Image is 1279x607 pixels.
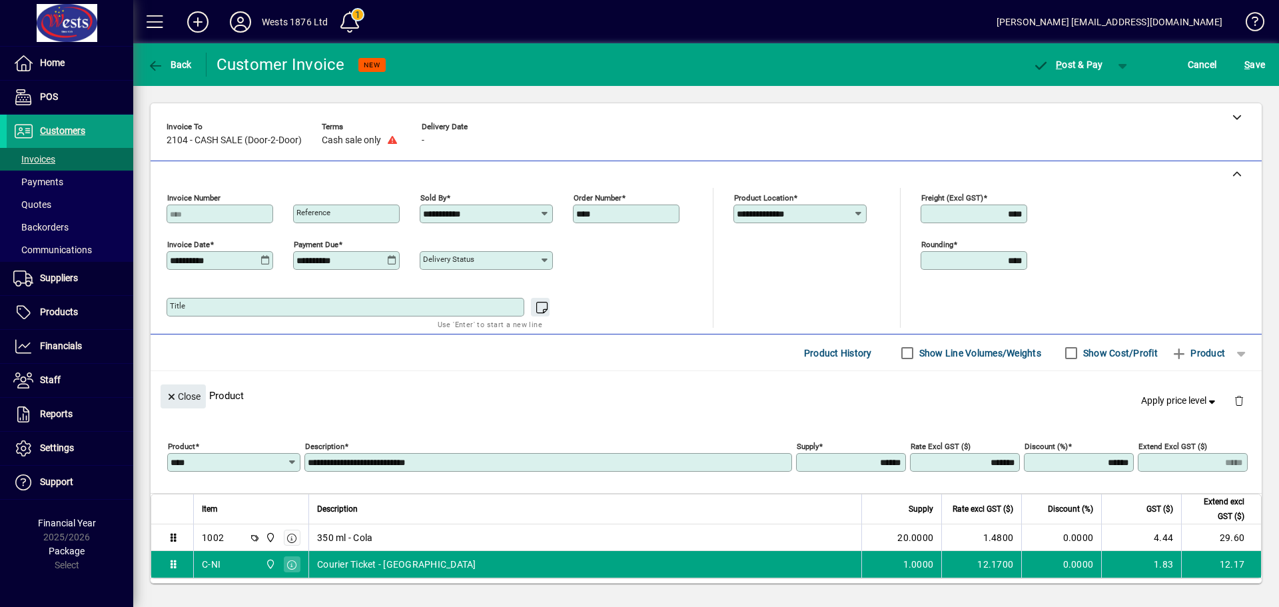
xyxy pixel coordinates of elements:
span: Courier Ticket - [GEOGRAPHIC_DATA] [317,558,476,571]
label: Show Cost/Profit [1080,346,1158,360]
a: Suppliers [7,262,133,295]
app-page-header-button: Back [133,53,207,77]
a: Invoices [7,148,133,171]
td: 0.0000 [1021,551,1101,578]
div: Product [151,371,1262,420]
span: Package [49,546,85,556]
span: 1.0000 [903,558,934,571]
span: Discount (%) [1048,502,1093,516]
span: ost & Pay [1033,59,1103,70]
span: Description [317,502,358,516]
span: Products [40,306,78,317]
span: Suppliers [40,273,78,283]
mat-label: Discount (%) [1025,442,1068,451]
mat-label: Rate excl GST ($) [911,442,971,451]
button: Product History [799,341,877,365]
a: Support [7,466,133,499]
span: Financial Year [38,518,96,528]
td: 12.17 [1181,551,1261,578]
div: [PERSON_NAME] [EMAIL_ADDRESS][DOMAIN_NAME] [997,11,1222,33]
span: GST ($) [1146,502,1173,516]
span: Support [40,476,73,487]
a: Reports [7,398,133,431]
button: Back [144,53,195,77]
div: C-NI [202,558,220,571]
button: Delete [1223,384,1255,416]
span: Invoices [13,154,55,165]
button: Apply price level [1136,389,1224,413]
mat-label: Title [170,301,185,310]
span: Item [202,502,218,516]
button: Cancel [1184,53,1220,77]
a: POS [7,81,133,114]
mat-label: Description [305,442,344,451]
span: Customers [40,125,85,136]
span: S [1244,59,1250,70]
a: Backorders [7,216,133,239]
span: Staff [40,374,61,385]
mat-label: Freight (excl GST) [921,193,983,203]
mat-label: Delivery status [423,255,474,264]
span: Reports [40,408,73,419]
mat-label: Sold by [420,193,446,203]
td: 1.83 [1101,551,1181,578]
span: Settings [40,442,74,453]
div: 12.1700 [950,558,1013,571]
span: P [1056,59,1062,70]
span: Backorders [13,222,69,233]
label: Show Line Volumes/Weights [917,346,1041,360]
span: Supply [909,502,933,516]
app-page-header-button: Delete [1223,394,1255,406]
div: 1002 [202,531,224,544]
span: Extend excl GST ($) [1190,494,1244,524]
mat-label: Product location [734,193,793,203]
a: Financials [7,330,133,363]
a: Products [7,296,133,329]
span: Wests Cordials [262,557,277,572]
td: 0.0000 [1021,524,1101,551]
button: Add [177,10,219,34]
td: 29.60 [1181,524,1261,551]
span: Apply price level [1141,394,1218,408]
mat-label: Invoice number [167,193,220,203]
a: Communications [7,239,133,261]
span: ave [1244,54,1265,75]
div: Wests 1876 Ltd [262,11,328,33]
span: - [422,135,424,146]
span: Product History [804,342,872,364]
span: POS [40,91,58,102]
span: Product [1171,342,1225,364]
span: Payments [13,177,63,187]
mat-label: Rounding [921,240,953,249]
span: 2104 - CASH SALE (Door-2-Door) [167,135,302,146]
button: Close [161,384,206,408]
mat-hint: Use 'Enter' to start a new line [438,316,542,332]
span: Wests Cordials [262,530,277,545]
span: Back [147,59,192,70]
a: Payments [7,171,133,193]
mat-label: Payment due [294,240,338,249]
div: Customer Invoice [216,54,345,75]
app-page-header-button: Close [157,390,209,402]
a: Knowledge Base [1236,3,1262,46]
span: Communications [13,245,92,255]
mat-label: Product [168,442,195,451]
mat-label: Reference [296,208,330,217]
mat-label: Invoice date [167,240,210,249]
mat-label: Supply [797,442,819,451]
span: Quotes [13,199,51,210]
span: Home [40,57,65,68]
span: Close [166,386,201,408]
span: Cash sale only [322,135,381,146]
button: Save [1241,53,1268,77]
button: Post & Pay [1027,53,1110,77]
a: Settings [7,432,133,465]
mat-label: Order number [574,193,622,203]
span: 20.0000 [897,531,933,544]
button: Profile [219,10,262,34]
span: 350 ml - Cola [317,531,372,544]
a: Quotes [7,193,133,216]
a: Home [7,47,133,80]
td: 4.44 [1101,524,1181,551]
a: Staff [7,364,133,397]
